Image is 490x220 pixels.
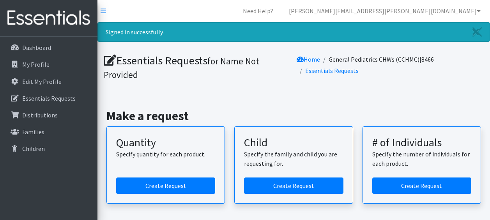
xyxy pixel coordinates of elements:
div: Signed in successfully. [97,22,490,42]
a: Create a request for a child or family [244,177,343,194]
h3: Child [244,136,343,149]
img: HumanEssentials [3,5,94,31]
a: Essentials Requests [3,90,94,106]
a: Close [465,23,490,41]
h3: Quantity [116,136,215,149]
a: Create a request by quantity [116,177,215,194]
a: My Profile [3,57,94,72]
a: Edit My Profile [3,74,94,89]
a: Dashboard [3,40,94,55]
p: Families [22,128,44,136]
p: Specify the number of individuals for each product. [372,149,471,168]
p: My Profile [22,60,50,68]
p: Specify the family and child you are requesting for. [244,149,343,168]
p: Specify quantity for each product. [116,149,215,159]
h3: # of Individuals [372,136,471,149]
p: Distributions [22,111,58,119]
a: Distributions [3,107,94,123]
p: Edit My Profile [22,78,62,85]
p: Children [22,145,45,153]
a: Essentials Requests [305,67,359,75]
a: Need Help? [237,3,279,19]
h2: Make a request [106,108,481,123]
a: Create a request by number of individuals [372,177,471,194]
a: General Pediatrics CHWs (CCHMC)|8466 [329,55,434,63]
p: Essentials Requests [22,94,76,102]
a: Children [3,141,94,156]
a: Families [3,124,94,140]
h1: Essentials Requests [104,54,291,81]
a: [PERSON_NAME][EMAIL_ADDRESS][PERSON_NAME][DOMAIN_NAME] [283,3,487,19]
p: Dashboard [22,44,51,51]
small: for Name Not Provided [104,55,259,80]
a: Home [297,55,320,63]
